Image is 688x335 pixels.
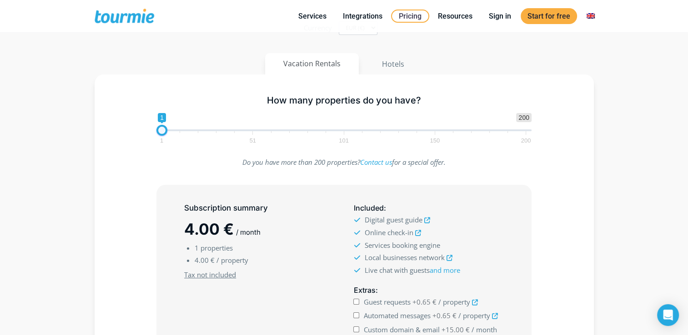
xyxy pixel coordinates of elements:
h5: : [353,202,503,214]
a: Contact us [360,158,392,167]
span: / property [438,297,470,306]
span: 51 [248,138,257,143]
span: +15.00 € [442,325,470,334]
h5: Subscription summary [184,202,334,214]
span: / month [472,325,497,334]
div: Open Intercom Messenger [657,304,679,326]
h5: : [353,285,503,296]
a: Pricing [391,10,429,23]
span: 1 [159,138,165,143]
span: Guest requests [364,297,411,306]
span: 4.00 € [184,220,234,238]
button: Vacation Rentals [265,53,359,74]
span: +0.65 € [412,297,437,306]
h5: How many properties do you have? [156,95,532,106]
span: properties [201,243,233,252]
a: Start for free [521,8,577,24]
span: +0.65 € [432,311,457,320]
span: / property [216,256,248,265]
button: Hotels [363,53,423,75]
span: 101 [337,138,350,143]
a: Integrations [336,10,389,22]
span: Automated messages [364,311,431,320]
span: 4.00 € [195,256,215,265]
span: Included [353,203,383,212]
span: 200 [520,138,532,143]
span: Services booking engine [364,241,440,250]
span: / month [236,228,261,236]
a: Sign in [482,10,518,22]
span: 1 [195,243,199,252]
a: Services [291,10,333,22]
span: 200 [516,113,531,122]
a: and more [429,266,460,275]
u: Tax not included [184,270,236,279]
span: Live chat with guests [364,266,460,275]
span: Custom domain & email [364,325,440,334]
span: 1 [158,113,166,122]
span: Digital guest guide [364,215,422,224]
span: Online check-in [364,228,413,237]
p: Do you have more than 200 properties? for a special offer. [156,156,532,168]
a: Resources [431,10,479,22]
span: / property [458,311,490,320]
span: 150 [428,138,441,143]
span: Extras [353,286,375,295]
span: Local businesses network [364,253,444,262]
